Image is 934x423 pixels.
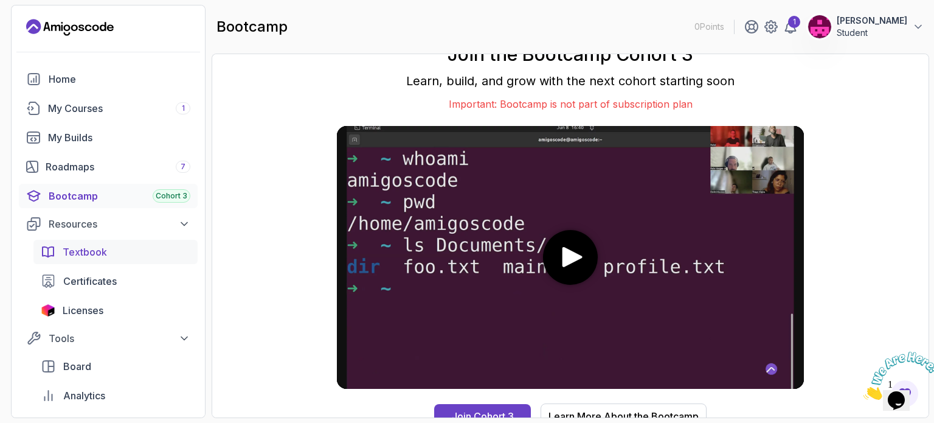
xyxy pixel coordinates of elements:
[337,72,804,89] p: Learn, build, and grow with the next cohort starting soon
[859,347,934,405] iframe: chat widget
[33,240,198,264] a: textbook
[19,96,198,121] a: courses
[63,274,117,288] span: Certificates
[19,184,198,208] a: bootcamp
[5,5,10,15] span: 1
[337,97,804,111] p: Important: Bootcamp is not part of subscription plan
[33,298,198,323] a: licenses
[49,189,190,203] div: Bootcamp
[41,304,55,316] img: jetbrains icon
[49,217,190,231] div: Resources
[783,19,798,34] a: 1
[5,5,80,53] img: Chat attention grabber
[63,388,105,403] span: Analytics
[337,43,804,65] h1: Join the Bootcamp Cohort 3
[33,354,198,379] a: board
[49,331,190,346] div: Tools
[19,327,198,349] button: Tools
[808,15,924,39] button: user profile image[PERSON_NAME]Student
[694,21,724,33] p: 0 Points
[46,159,190,174] div: Roadmaps
[49,72,190,86] div: Home
[33,383,198,408] a: analytics
[19,155,198,179] a: roadmaps
[788,16,800,28] div: 1
[156,191,187,201] span: Cohort 3
[33,269,198,293] a: certificates
[48,101,190,116] div: My Courses
[837,15,907,27] p: [PERSON_NAME]
[63,303,103,318] span: Licenses
[181,162,185,172] span: 7
[19,67,198,91] a: home
[216,17,288,37] h2: bootcamp
[63,245,107,259] span: Textbook
[808,15,831,38] img: user profile image
[19,125,198,150] a: builds
[837,27,907,39] p: Student
[48,130,190,145] div: My Builds
[26,18,114,37] a: Landing page
[19,213,198,235] button: Resources
[63,359,91,374] span: Board
[182,103,185,113] span: 1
